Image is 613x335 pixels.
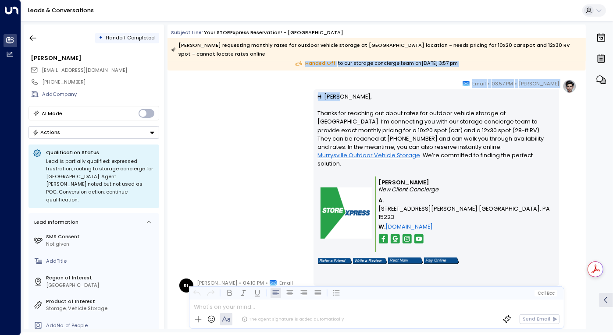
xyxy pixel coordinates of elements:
img: storexpres_fb.png [379,234,388,243]
div: Button group with a nested menu [29,126,159,139]
a: Murrysville Outdoor Vehicle Storage [318,151,421,159]
div: Not given [46,240,156,248]
i: New Client Concierge [379,186,439,193]
div: [GEOGRAPHIC_DATA] [46,282,156,289]
span: 03:57 PM [492,79,513,88]
div: [PHONE_NUMBER] [42,78,159,86]
img: storexpress_insta.png [403,234,412,243]
span: Handed Off [296,60,335,67]
img: storexpress_write.png [353,258,387,264]
div: Lead Information [32,219,78,226]
a: [DOMAIN_NAME] [386,222,433,231]
div: Storage, Vehicle Storage [46,305,156,312]
a: Leads & Conversations [28,7,94,14]
span: [EMAIL_ADDRESS][DOMAIN_NAME] [42,67,127,74]
div: Lead is partially qualified: expressed frustration, routing to storage concierge for [GEOGRAPHIC_... [46,158,155,204]
span: [PERSON_NAME] [197,279,237,287]
div: AddCompany [42,91,159,98]
button: Actions [29,126,159,139]
img: storexpress_refer.png [318,258,352,264]
img: profile-logo.png [563,79,577,93]
label: Product of Interest [46,298,156,305]
div: [PERSON_NAME] [31,54,159,62]
span: rlsm8@comcast.net [42,67,127,74]
label: Region of Interest [46,274,156,282]
span: • [266,279,268,287]
span: Email [279,279,293,287]
div: • [99,32,103,44]
img: storexpress_yt.png [414,234,424,243]
p: Qualification Status [46,149,155,156]
img: storexpress_pay.png [424,257,459,264]
div: Your STORExpress Reservation! - [GEOGRAPHIC_DATA] [204,29,343,36]
img: storexpress_logo.png [321,187,372,239]
span: • [515,79,517,88]
span: W. [379,222,386,231]
label: SMS Consent [46,233,156,240]
img: storexpress_google.png [391,234,400,243]
button: Cc|Bcc [535,290,557,296]
div: AI Mode [42,109,62,118]
div: [PERSON_NAME] requesting monthly rates for outdoor vehicle storage at [GEOGRAPHIC_DATA] location ... [171,41,581,58]
b: [PERSON_NAME] [379,179,430,186]
div: RL [179,279,193,293]
span: [PERSON_NAME] [519,79,559,88]
div: The agent signature is added automatically [242,316,344,322]
img: storexpress_rent.png [388,257,423,264]
span: A. [379,196,384,205]
button: Redo [206,288,216,298]
span: Handoff Completed [106,34,155,41]
span: Subject Line: [171,29,203,36]
span: Email [472,79,486,88]
span: • [239,279,241,287]
span: Cc Bcc [538,291,555,296]
span: | [545,291,546,296]
div: AddNo. of People [46,322,156,329]
span: • [488,79,490,88]
div: to our storage concierge team on [DATE] 3:57 pm [168,56,586,71]
div: Actions [32,129,60,135]
div: AddTitle [46,257,156,265]
button: Undo [192,288,202,298]
span: 04:10 PM [243,279,264,287]
span: [STREET_ADDRESS][PERSON_NAME] [GEOGRAPHIC_DATA], PA 15223 [379,205,552,221]
p: Hi [PERSON_NAME], Thanks for reaching out about rates for outdoor vehicle storage at [GEOGRAPHIC_... [318,92,555,176]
